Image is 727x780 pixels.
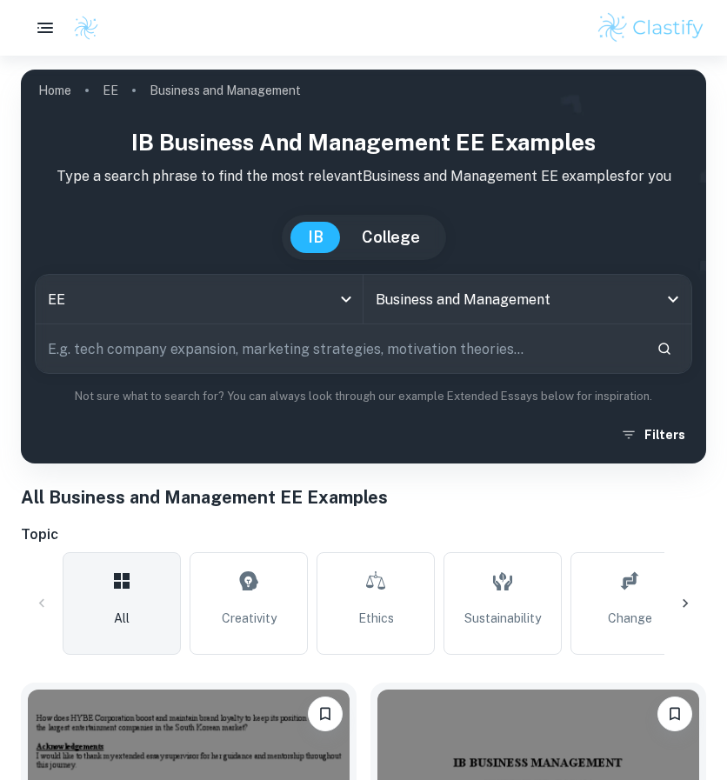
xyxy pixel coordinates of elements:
[657,697,692,731] button: Please log in to bookmark exemplars
[35,125,692,159] h1: IB Business and Management EE examples
[35,388,692,405] p: Not sure what to search for? You can always look through our example Extended Essays below for in...
[38,78,71,103] a: Home
[21,484,706,510] h1: All Business and Management EE Examples
[596,10,706,45] img: Clastify logo
[73,15,99,41] img: Clastify logo
[661,287,685,311] button: Open
[114,609,130,628] span: All
[36,275,363,323] div: EE
[63,15,99,41] a: Clastify logo
[222,609,277,628] span: Creativity
[103,78,118,103] a: EE
[36,324,643,373] input: E.g. tech company expansion, marketing strategies, motivation theories...
[464,609,541,628] span: Sustainability
[608,609,652,628] span: Change
[21,70,706,463] img: profile cover
[21,524,706,545] h6: Topic
[650,334,679,363] button: Search
[290,222,341,253] button: IB
[344,222,437,253] button: College
[308,697,343,731] button: Please log in to bookmark exemplars
[150,81,301,100] p: Business and Management
[358,609,394,628] span: Ethics
[617,419,692,450] button: Filters
[35,166,692,187] p: Type a search phrase to find the most relevant Business and Management EE examples for you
